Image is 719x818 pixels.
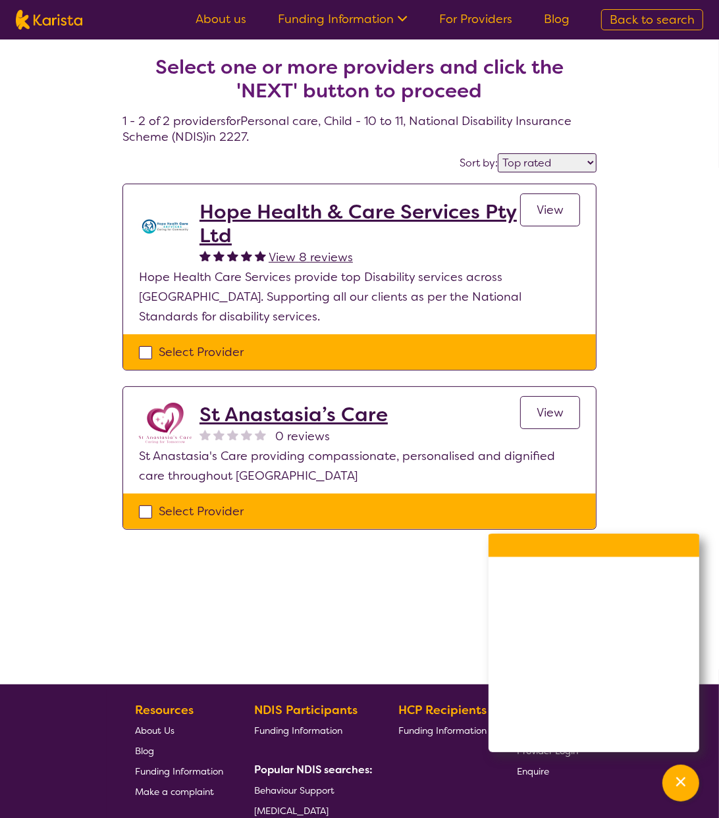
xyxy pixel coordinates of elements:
[439,11,512,27] a: For Providers
[398,702,487,718] b: HCP Recipients
[541,682,605,702] span: Facebook
[227,250,238,261] img: fullstar
[489,534,699,752] div: Channel Menu
[16,10,82,30] img: Karista logo
[241,429,252,440] img: nonereviewstar
[213,429,225,440] img: nonereviewstar
[135,740,223,761] a: Blog
[537,405,564,421] span: View
[135,725,174,736] span: About Us
[504,568,683,579] p: How can we help you [DATE]?
[254,780,367,800] a: Behaviour Support
[200,250,211,261] img: fullstar
[460,156,498,170] label: Sort by:
[139,446,580,486] p: St Anastasia's Care providing compassionate, personalised and dignified care throughout [GEOGRAPH...
[254,702,358,718] b: NDIS Participants
[135,765,223,777] span: Funding Information
[489,592,699,752] ul: Choose channel
[398,720,487,740] a: Funding Information
[135,720,223,740] a: About Us
[541,642,604,662] span: Live Chat
[139,267,580,326] p: Hope Health Care Services provide top Disability services across [GEOGRAPHIC_DATA]. Supporting al...
[520,193,580,226] a: View
[135,745,154,757] span: Blog
[200,403,388,426] a: St Anastasia’s Care
[138,55,581,103] h2: Select one or more providers and click the 'NEXT' button to proceed
[278,11,408,27] a: Funding Information
[544,11,570,27] a: Blog
[135,761,223,781] a: Funding Information
[254,784,334,796] span: Behaviour Support
[398,725,487,736] span: Funding Information
[504,547,683,563] h2: Welcome to Karista!
[213,250,225,261] img: fullstar
[241,250,252,261] img: fullstar
[254,720,367,740] a: Funding Information
[489,713,699,752] a: Web link opens in a new tab.
[520,396,580,429] a: View
[269,249,353,265] span: View 8 reviews
[254,805,329,817] span: [MEDICAL_DATA]
[255,250,266,261] img: fullstar
[541,723,608,742] span: WhatsApp
[255,429,266,440] img: nonereviewstar
[610,12,695,28] span: Back to search
[135,786,214,798] span: Make a complaint
[269,247,353,267] a: View 8 reviews
[254,725,342,736] span: Funding Information
[518,761,579,781] a: Enquire
[139,200,192,253] img: ts6kn0scflc8jqbskg2q.jpg
[227,429,238,440] img: nonereviewstar
[662,765,699,802] button: Channel Menu
[537,202,564,218] span: View
[139,403,192,444] img: cvvk5ykyqvtt10if4gjk.png
[122,24,597,145] h4: 1 - 2 of 2 providers for Personal care , Child - 10 to 11 , National Disability Insurance Scheme ...
[200,200,520,247] a: Hope Health & Care Services Pty Ltd
[254,763,373,777] b: Popular NDIS searches:
[196,11,246,27] a: About us
[135,702,194,718] b: Resources
[601,9,703,30] a: Back to search
[135,781,223,802] a: Make a complaint
[518,765,550,777] span: Enquire
[541,602,591,622] span: Call us
[200,429,211,440] img: nonereviewstar
[275,426,330,446] span: 0 reviews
